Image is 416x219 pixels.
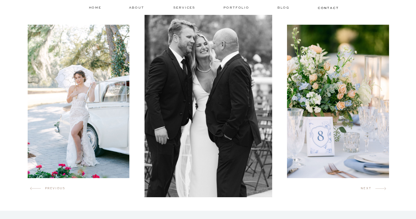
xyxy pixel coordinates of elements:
[223,5,251,10] a: Portfolio
[89,5,102,10] a: home
[361,186,375,193] h2: next
[173,5,196,10] a: services
[277,5,291,10] a: Blog
[318,6,338,10] a: contact
[45,186,67,192] h2: previous
[129,5,146,10] a: about
[27,25,129,178] img: bride with a parasol next to a vintage Rolls Royce at Hewitt Oaks wedding venue in Bluffton South...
